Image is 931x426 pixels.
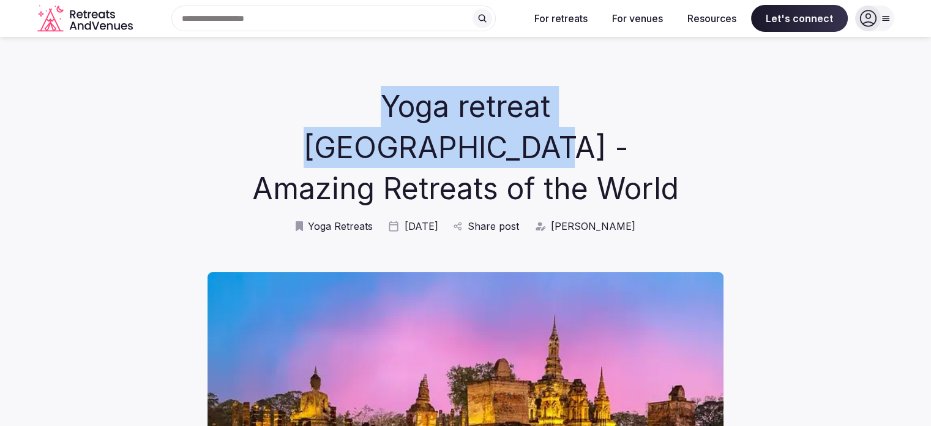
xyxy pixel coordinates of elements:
[534,219,635,233] a: [PERSON_NAME]
[296,219,373,233] a: Yoga Retreats
[551,219,635,233] span: [PERSON_NAME]
[525,5,597,32] button: For retreats
[308,219,373,233] span: Yoga Retreats
[678,5,746,32] button: Resources
[37,5,135,32] a: Visit the homepage
[468,219,519,233] span: Share post
[240,86,692,210] h1: Yoga retreat [GEOGRAPHIC_DATA] - Amazing Retreats of the World
[751,5,848,32] span: Let's connect
[602,5,673,32] button: For venues
[37,5,135,32] svg: Retreats and Venues company logo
